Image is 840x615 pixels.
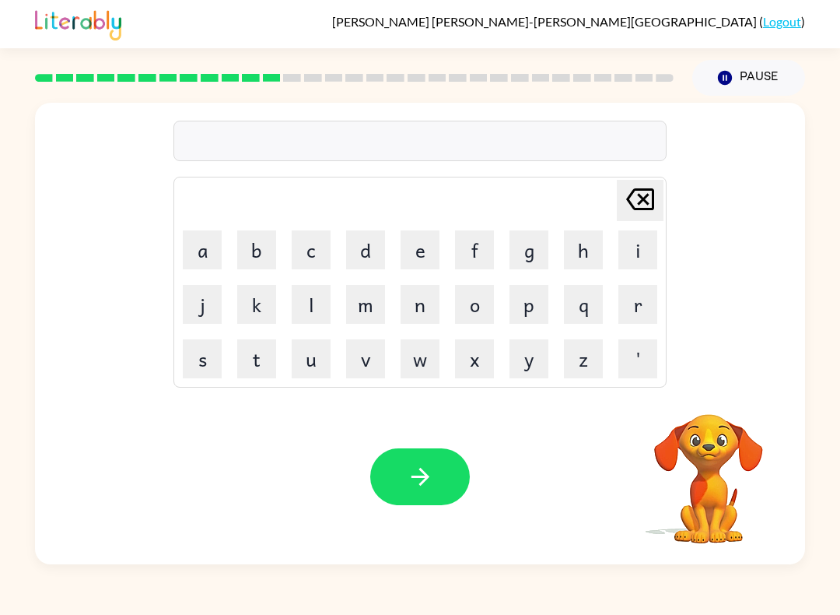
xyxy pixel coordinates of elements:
[564,230,603,269] button: h
[455,230,494,269] button: f
[455,339,494,378] button: x
[509,230,548,269] button: g
[35,6,121,40] img: Literably
[618,285,657,324] button: r
[332,14,805,29] div: ( )
[401,285,439,324] button: n
[346,230,385,269] button: d
[509,339,548,378] button: y
[292,285,331,324] button: l
[618,230,657,269] button: i
[692,60,805,96] button: Pause
[509,285,548,324] button: p
[332,14,759,29] span: [PERSON_NAME] [PERSON_NAME]-[PERSON_NAME][GEOGRAPHIC_DATA]
[564,339,603,378] button: z
[401,230,439,269] button: e
[183,230,222,269] button: a
[292,339,331,378] button: u
[564,285,603,324] button: q
[346,285,385,324] button: m
[237,339,276,378] button: t
[401,339,439,378] button: w
[237,285,276,324] button: k
[237,230,276,269] button: b
[455,285,494,324] button: o
[763,14,801,29] a: Logout
[346,339,385,378] button: v
[631,390,786,546] video: Your browser must support playing .mp4 files to use Literably. Please try using another browser.
[292,230,331,269] button: c
[618,339,657,378] button: '
[183,285,222,324] button: j
[183,339,222,378] button: s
